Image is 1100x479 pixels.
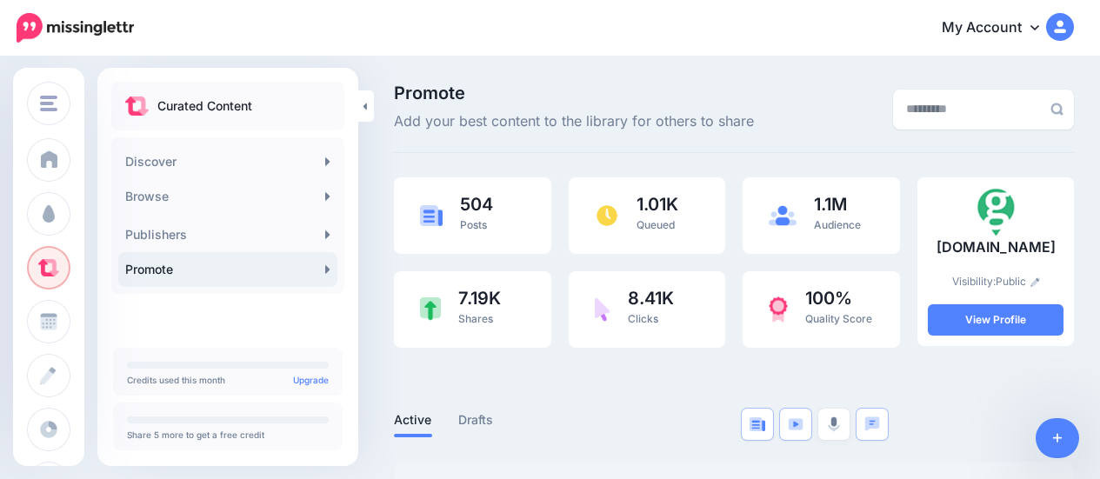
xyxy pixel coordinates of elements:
img: search-grey-6.png [1050,103,1063,116]
a: Active [394,409,432,430]
span: 100% [805,289,872,307]
img: article-blue.png [420,205,443,225]
img: 32266850_2049831885232438_4365426440649310208_n-bsa92084_thumb.png [971,188,1020,236]
span: 504 [460,196,493,213]
p: [DOMAIN_NAME] [928,236,1063,259]
a: Discover [118,144,337,179]
img: clock.png [595,203,619,228]
span: 7.19K [458,289,501,307]
img: article-blue.png [750,417,765,431]
img: users-blue.png [769,205,797,226]
span: 8.41K [628,289,674,307]
span: Promote [394,84,754,102]
img: share-green.png [420,297,441,321]
a: Promote [118,252,337,287]
a: Browse [118,179,337,214]
p: Curated Content [157,96,252,116]
span: Shares [458,312,493,325]
a: Publishers [118,217,337,252]
span: Posts [460,218,487,231]
span: Audience [814,218,861,231]
span: Clicks [628,312,658,325]
img: chat-square-blue.png [864,416,880,431]
img: pencil.png [1030,277,1040,287]
a: View Profile [928,304,1063,336]
img: pointer-purple.png [595,297,610,322]
img: curate.png [125,96,149,116]
span: Quality Score [805,312,872,325]
img: microphone-grey.png [828,416,840,432]
span: Add your best content to the library for others to share [394,110,754,133]
span: Queued [637,218,675,231]
img: Missinglettr [17,13,134,43]
img: video-blue.png [788,418,803,430]
a: My Account [924,7,1074,50]
img: prize-red.png [769,296,788,323]
span: 1.01K [637,196,678,213]
p: Visibility: [928,273,1063,290]
span: 1.1M [814,196,861,213]
a: Drafts [458,409,494,430]
a: Public [996,275,1040,288]
img: menu.png [40,96,57,111]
